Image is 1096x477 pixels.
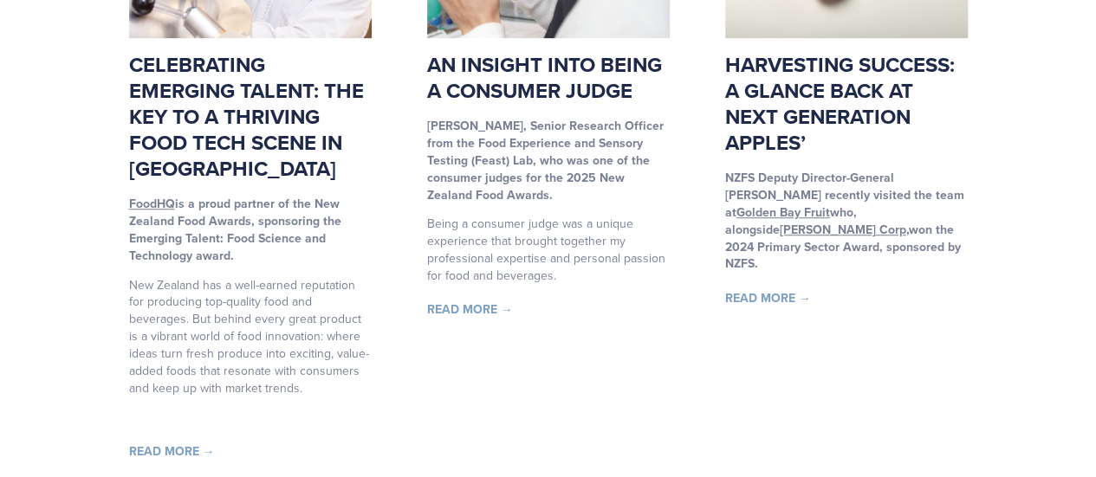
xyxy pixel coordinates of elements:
[780,221,906,238] a: [PERSON_NAME] Corp
[906,221,909,238] u: ,
[427,49,662,106] a: An insight into being a consumer judge
[725,289,811,306] a: Read More →
[725,203,860,238] strong: who, alongside
[427,300,513,318] a: Read More →
[427,117,667,203] strong: [PERSON_NAME], Senior Research Officer from the Food Experience and Sensory Testing (Feast) Lab, ...
[725,49,955,158] a: Harvesting success: A glance back at Next Generation Apples’
[129,195,175,212] a: FoodHQ
[736,203,830,221] a: Golden Bay Fruit
[427,216,670,285] p: Being a consumer judge was a unique experience that brought together my professional expertise an...
[129,442,215,460] a: Read More →
[129,195,345,264] strong: is a proud partner of the New Zealand Food Awards, sponsoring the Emerging Talent: Food Science a...
[725,221,964,273] strong: won the 2024 Primary Sector Award, sponsored by NZFS.
[725,169,968,221] strong: NZFS Deputy Director-General [PERSON_NAME] recently visited the team at
[129,49,364,184] a: Celebrating Emerging Talent: The Key to a thriving food tech scene in [GEOGRAPHIC_DATA]
[129,277,372,397] p: New Zealand has a well-earned reputation for producing top-quality food and beverages. But behind...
